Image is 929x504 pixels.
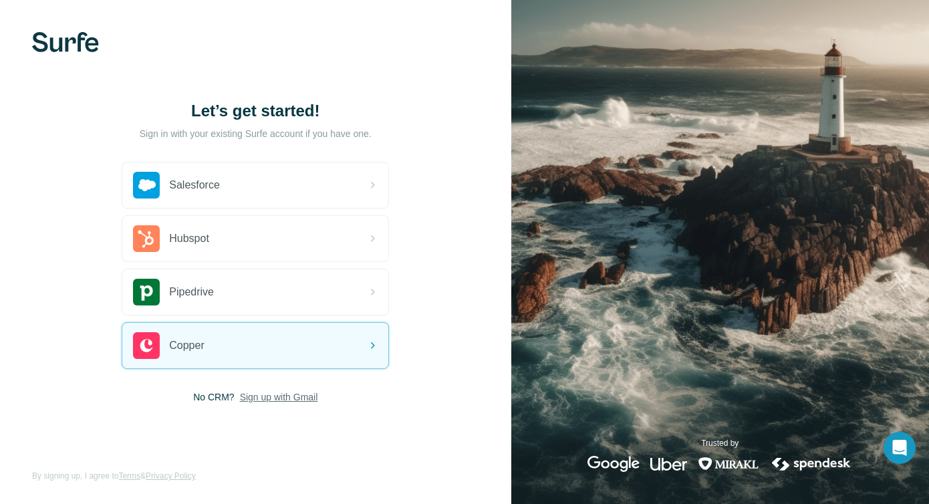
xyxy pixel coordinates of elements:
[650,456,687,472] img: uber's logo
[884,432,916,464] div: Open Intercom Messenger
[146,471,196,481] a: Privacy Policy
[587,456,640,472] img: google's logo
[140,127,372,140] p: Sign in with your existing Surfe account if you have one.
[169,231,209,247] span: Hubspot
[698,456,759,472] img: mirakl's logo
[169,338,204,354] span: Copper
[122,100,389,122] h1: Let’s get started!
[240,390,318,404] button: Sign up with Gmail
[133,279,160,305] img: pipedrive's logo
[133,332,160,359] img: copper's logo
[169,284,214,300] span: Pipedrive
[193,390,234,404] span: No CRM?
[118,471,140,481] a: Terms
[32,470,196,482] span: By signing up, I agree to &
[32,32,99,52] img: Surfe's logo
[770,456,853,472] img: spendesk's logo
[133,172,160,199] img: salesforce's logo
[133,225,160,252] img: hubspot's logo
[169,177,220,193] span: Salesforce
[701,437,739,449] p: Trusted by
